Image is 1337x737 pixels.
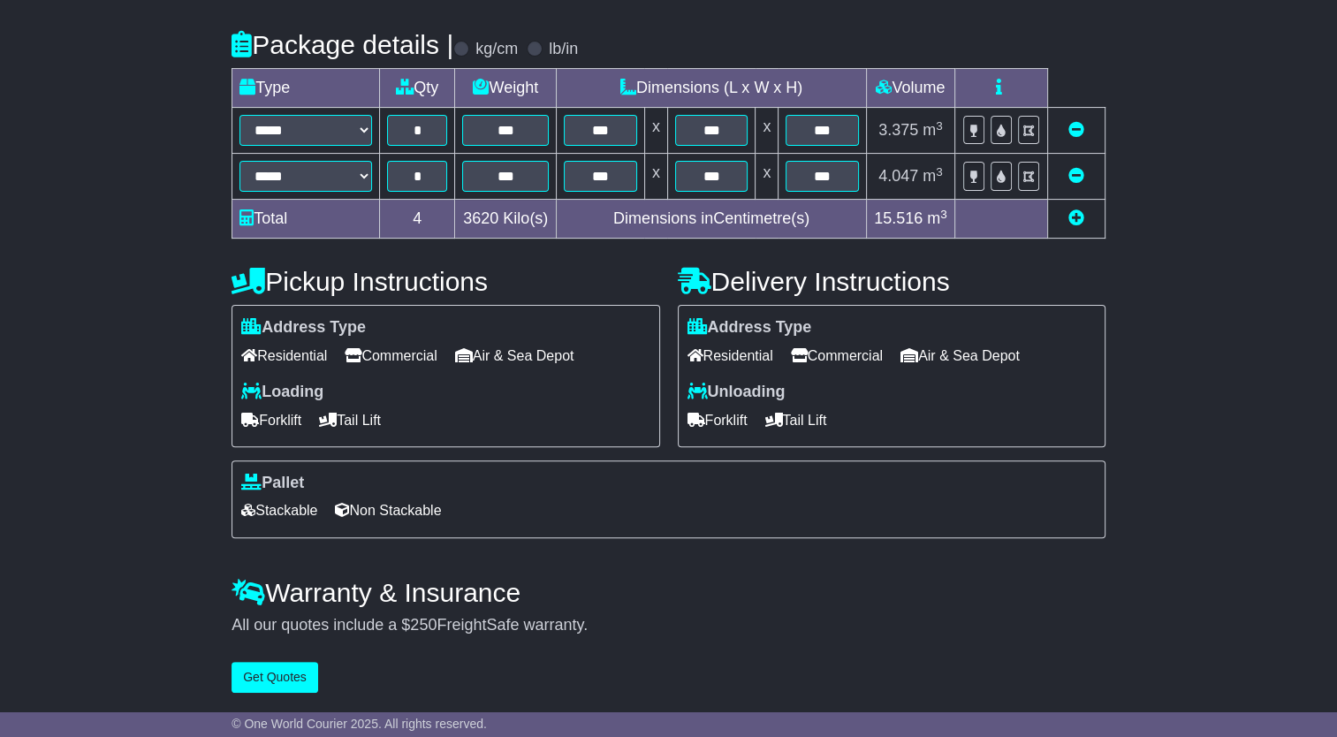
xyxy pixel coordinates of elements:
[557,69,866,108] td: Dimensions (L x W x H)
[475,40,518,59] label: kg/cm
[940,208,947,221] sup: 3
[241,406,301,434] span: Forklift
[687,383,786,402] label: Unloading
[232,30,453,59] h4: Package details |
[900,342,1020,369] span: Air & Sea Depot
[557,200,866,239] td: Dimensions in Centimetre(s)
[687,406,748,434] span: Forklift
[241,342,327,369] span: Residential
[687,318,812,338] label: Address Type
[644,154,667,200] td: x
[241,497,317,524] span: Stackable
[923,167,943,185] span: m
[644,108,667,154] td: x
[866,69,954,108] td: Volume
[410,616,437,634] span: 250
[878,167,918,185] span: 4.047
[232,69,380,108] td: Type
[319,406,381,434] span: Tail Lift
[765,406,827,434] span: Tail Lift
[455,342,574,369] span: Air & Sea Depot
[791,342,883,369] span: Commercial
[1068,121,1084,139] a: Remove this item
[232,662,318,693] button: Get Quotes
[232,267,659,296] h4: Pickup Instructions
[678,267,1105,296] h4: Delivery Instructions
[241,474,304,493] label: Pallet
[878,121,918,139] span: 3.375
[232,616,1105,635] div: All our quotes include a $ FreightSafe warranty.
[463,209,498,227] span: 3620
[923,121,943,139] span: m
[756,154,779,200] td: x
[455,200,557,239] td: Kilo(s)
[549,40,578,59] label: lb/in
[756,108,779,154] td: x
[927,209,947,227] span: m
[335,497,441,524] span: Non Stackable
[232,200,380,239] td: Total
[455,69,557,108] td: Weight
[380,200,455,239] td: 4
[936,119,943,133] sup: 3
[241,383,323,402] label: Loading
[232,578,1105,607] h4: Warranty & Insurance
[1068,209,1084,227] a: Add new item
[687,342,773,369] span: Residential
[241,318,366,338] label: Address Type
[1068,167,1084,185] a: Remove this item
[380,69,455,108] td: Qty
[345,342,437,369] span: Commercial
[232,717,487,731] span: © One World Courier 2025. All rights reserved.
[936,165,943,179] sup: 3
[874,209,923,227] span: 15.516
